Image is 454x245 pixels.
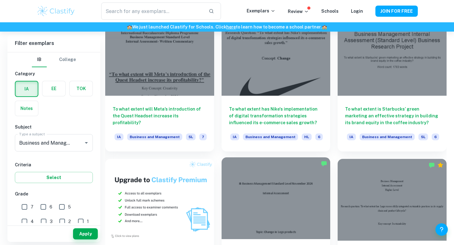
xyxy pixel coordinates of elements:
a: To what extent will Meta’s introduction of the Quest Headset increase its profitability?IABusines... [105,14,214,152]
div: Filter type choice [32,52,76,67]
button: IA [15,81,38,96]
div: Premium [437,162,443,168]
a: here [226,24,236,29]
button: EE [42,81,65,96]
label: Type a subject [19,131,45,137]
button: Notes [15,101,38,116]
span: 6 [50,203,52,210]
a: To what extent is Starbucks’ green marketing an effective strategy in building its brand equity i... [338,14,447,152]
span: 1 [87,218,89,225]
img: Clastify logo [37,5,76,17]
button: Apply [73,228,98,239]
button: TOK [70,81,93,96]
h6: Criteria [15,161,93,168]
span: 6 [432,133,439,140]
h6: Filter exemplars [7,35,100,52]
h6: Grade [15,190,93,197]
input: Search for any exemplars... [101,2,203,20]
h6: To what extent has Nike's implementation of digital transformation strategies influenced its e-co... [229,106,323,126]
img: Marked [321,160,327,167]
a: Login [351,9,363,14]
span: IA [230,133,239,140]
button: College [59,52,76,67]
span: 7 [31,203,33,210]
p: Review [288,8,309,15]
span: 🏫 [322,24,327,29]
span: Business and Management [360,133,415,140]
a: To what extent has Nike's implementation of digital transformation strategies influenced its e-co... [222,14,331,152]
span: Business and Management [127,133,182,140]
h6: Category [15,70,93,77]
h6: We just launched Clastify for Schools. Click to learn how to become a school partner. [1,24,453,30]
img: Thumbnail [105,159,214,241]
button: JOIN FOR FREE [375,6,418,17]
button: IB [32,52,47,67]
span: 2 [68,218,71,225]
button: Select [15,172,93,183]
h6: To what extent is Starbucks’ green marketing an effective strategy in building its brand equity i... [345,106,439,126]
span: Business and Management [243,133,298,140]
img: Marked [429,162,435,168]
button: Help and Feedback [435,223,448,236]
span: 4 [31,218,34,225]
span: 🏫 [127,24,132,29]
span: 3 [50,218,53,225]
span: SL [186,133,196,140]
h6: Subject [15,124,93,130]
span: 5 [68,203,71,210]
span: IA [115,133,123,140]
a: Schools [321,9,339,14]
span: SL [418,133,428,140]
span: HL [302,133,312,140]
p: Exemplars [247,7,275,14]
span: IA [347,133,356,140]
button: Open [82,138,91,147]
span: 6 [315,133,323,140]
span: 7 [199,133,207,140]
h6: To what extent will Meta’s introduction of the Quest Headset increase its profitability? [113,106,207,126]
